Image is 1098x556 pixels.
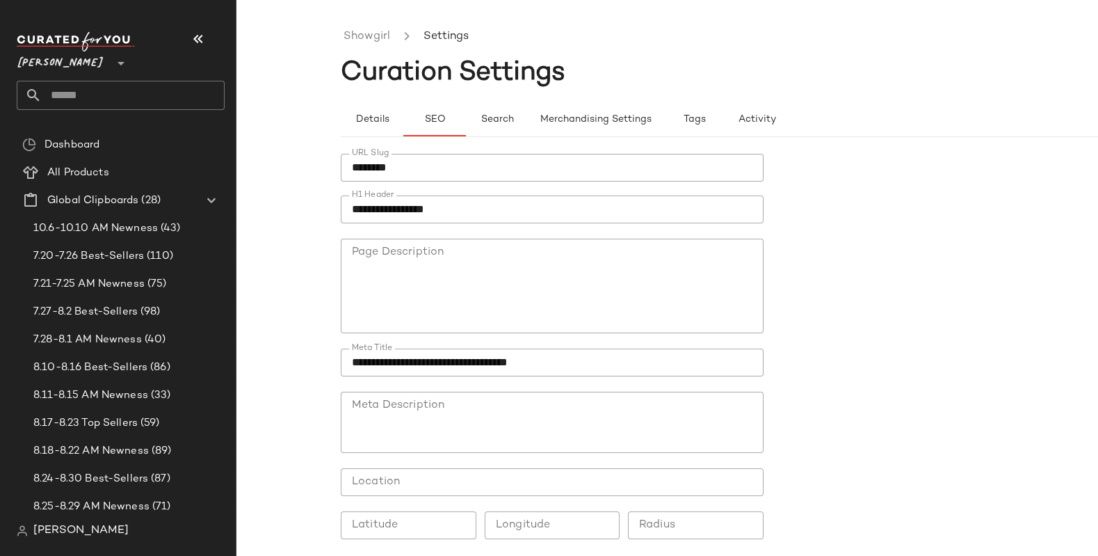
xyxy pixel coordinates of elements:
span: Global Clipboards [47,193,138,209]
span: 7.28-8.1 AM Newness [33,332,142,348]
span: (75) [145,276,167,292]
span: 8.11-8.15 AM Newness [33,388,148,404]
img: cfy_white_logo.C9jOOHJF.svg [17,32,135,51]
span: 7.27-8.2 Best-Sellers [33,304,138,320]
span: 8.18-8.22 AM Newness [33,443,149,459]
span: (87) [148,471,170,487]
span: All Products [47,165,109,181]
span: (28) [138,193,161,209]
span: 8.10-8.16 Best-Sellers [33,360,147,376]
span: (110) [144,248,173,264]
span: 7.20-7.26 Best-Sellers [33,248,144,264]
span: Tags [683,114,706,125]
span: (89) [149,443,172,459]
span: [PERSON_NAME] [17,47,104,72]
span: (98) [138,304,161,320]
span: 8.25-8.29 AM Newness [33,499,150,515]
span: (71) [150,499,171,515]
img: svg%3e [17,525,28,537]
span: Merchandising Settings [540,114,652,125]
li: Settings [421,28,471,46]
span: 8.24-8.30 Best-Sellers [33,471,148,487]
span: Dashboard [45,137,99,153]
span: Search [481,114,514,125]
span: Activity [738,114,776,125]
span: 8.17-8.23 Top Sellers [33,415,138,431]
span: SEO [423,114,445,125]
span: Details [355,114,389,125]
a: Showgirl [344,28,390,46]
span: 7.21-7.25 AM Newness [33,276,145,292]
span: (43) [158,221,181,237]
span: (40) [142,332,166,348]
span: Curation Settings [341,59,565,87]
img: svg%3e [22,138,36,152]
span: (86) [147,360,170,376]
span: (33) [148,388,171,404]
span: (59) [138,415,160,431]
span: 10.6-10.10 AM Newness [33,221,158,237]
span: [PERSON_NAME] [33,523,129,539]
